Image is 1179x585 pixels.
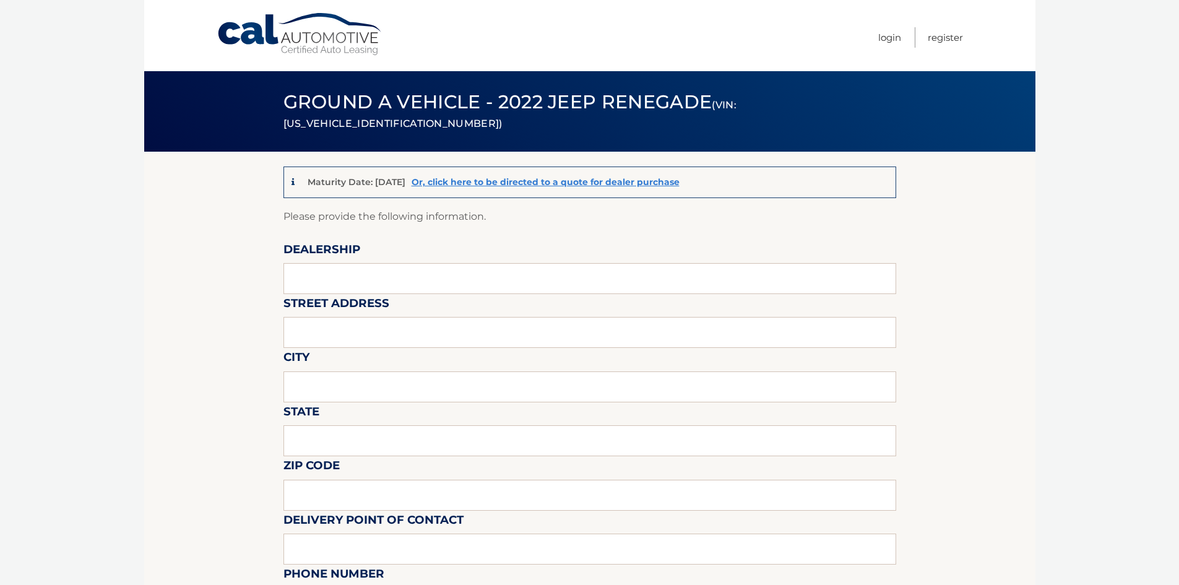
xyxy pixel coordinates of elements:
[283,402,319,425] label: State
[283,240,360,263] label: Dealership
[283,348,309,371] label: City
[217,12,384,56] a: Cal Automotive
[283,294,389,317] label: Street Address
[412,176,680,188] a: Or, click here to be directed to a quote for dealer purchase
[283,511,464,534] label: Delivery Point of Contact
[283,456,340,479] label: Zip Code
[928,27,963,48] a: Register
[283,99,736,129] small: (VIN: [US_VEHICLE_IDENTIFICATION_NUMBER])
[308,176,405,188] p: Maturity Date: [DATE]
[283,90,736,132] span: Ground a Vehicle - 2022 Jeep Renegade
[878,27,901,48] a: Login
[283,208,896,225] p: Please provide the following information.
